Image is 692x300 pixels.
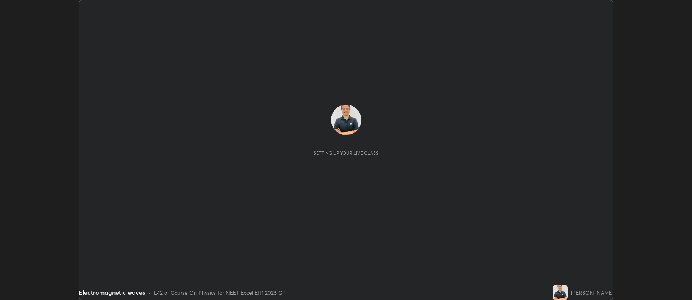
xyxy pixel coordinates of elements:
[79,288,145,297] div: Electromagnetic waves
[148,289,151,297] div: •
[553,285,568,300] img: 37e60c5521b4440f9277884af4c92300.jpg
[571,289,613,297] div: [PERSON_NAME]
[314,150,378,156] div: Setting up your live class
[331,105,361,135] img: 37e60c5521b4440f9277884af4c92300.jpg
[154,289,286,297] div: L42 of Course On Physics for NEET Excel EH1 2026 GP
